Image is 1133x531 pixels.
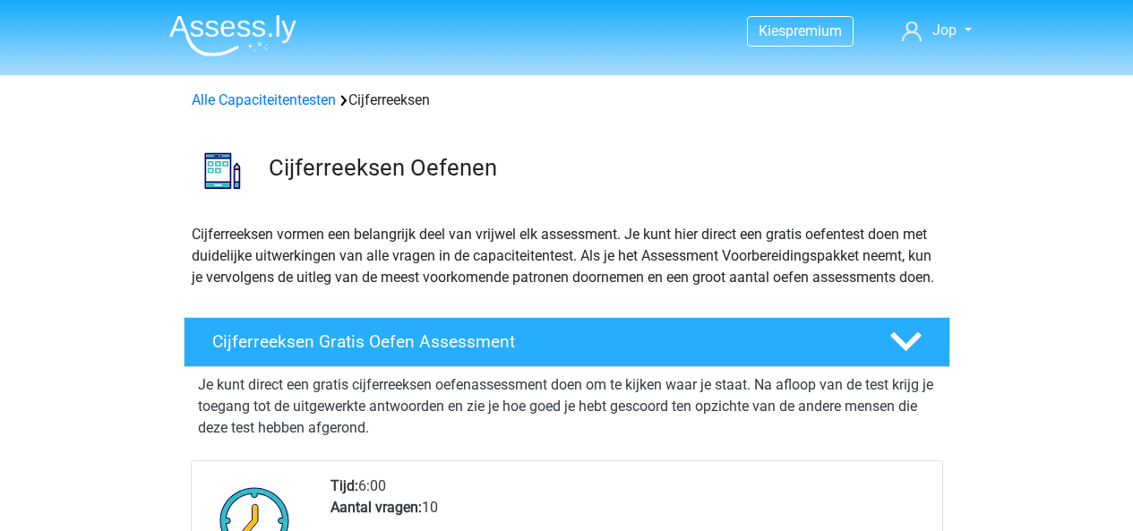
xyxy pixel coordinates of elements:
p: Je kunt direct een gratis cijferreeksen oefenassessment doen om te kijken waar je staat. Na afloo... [198,374,936,439]
a: Kiespremium [748,19,853,43]
h3: Cijferreeksen Oefenen [269,154,936,182]
a: Alle Capaciteitentesten [192,91,336,108]
b: Aantal vragen: [330,499,422,516]
h4: Cijferreeksen Gratis Oefen Assessment [212,331,861,352]
a: Cijferreeksen Gratis Oefen Assessment [176,317,957,367]
p: Cijferreeksen vormen een belangrijk deel van vrijwel elk assessment. Je kunt hier direct een grat... [192,224,942,288]
b: Tijd: [330,477,358,494]
img: Assessly [169,14,296,56]
span: Kies [759,22,785,39]
img: cijferreeksen [185,133,261,209]
span: premium [785,22,842,39]
div: Cijferreeksen [185,90,949,111]
a: Jop [895,20,978,41]
span: Jop [932,21,957,39]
